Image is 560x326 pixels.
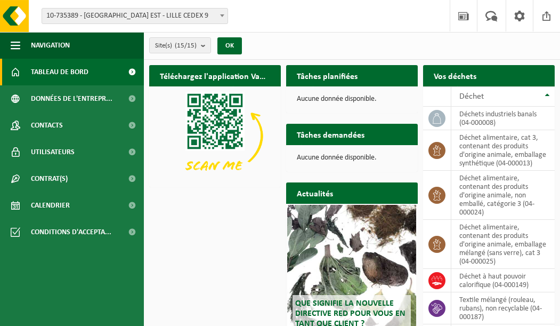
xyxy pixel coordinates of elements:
button: Site(s)(15/15) [149,37,211,53]
td: textile mélangé (rouleau, rubans), non recyclable (04-000187) [451,292,555,324]
span: Données de l'entrepr... [31,85,112,112]
button: OK [217,37,242,54]
h2: Tâches demandées [286,124,375,145]
td: déchets industriels banals (04-000008) [451,107,555,130]
img: Download de VHEPlus App [149,86,281,185]
span: Contrat(s) [31,165,68,192]
span: Conditions d'accepta... [31,219,111,245]
p: Aucune donnée disponible. [297,96,407,103]
h2: Vos déchets [423,65,487,86]
span: 10-735389 - SUEZ RV NORD EST - LILLE CEDEX 9 [42,8,228,24]
iframe: chat widget [5,303,178,326]
h2: Téléchargez l'application Vanheede+ maintenant! [149,65,281,86]
span: Calendrier [31,192,70,219]
p: Aucune donnée disponible. [297,154,407,162]
span: Navigation [31,32,70,59]
td: déchet alimentaire, cat 3, contenant des produits d'origine animale, emballage synthétique (04-00... [451,130,555,171]
span: 10-735389 - SUEZ RV NORD EST - LILLE CEDEX 9 [42,9,228,23]
h2: Tâches planifiées [286,65,368,86]
span: Déchet [459,92,484,101]
span: Site(s) [155,38,197,54]
a: Tous les articles [345,203,417,225]
td: déchet alimentaire, contenant des produits d'origine animale, emballage mélangé (sans verre), cat... [451,220,555,269]
td: déchet alimentaire, contenant des produits d'origine animale, non emballé, catégorie 3 (04-000024) [451,171,555,220]
count: (15/15) [175,42,197,49]
span: Utilisateurs [31,139,75,165]
span: Contacts [31,112,63,139]
h2: Actualités [286,182,344,203]
td: déchet à haut pouvoir calorifique (04-000149) [451,269,555,292]
span: Tableau de bord [31,59,88,85]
